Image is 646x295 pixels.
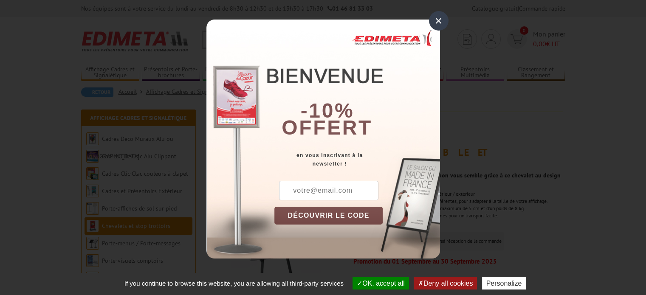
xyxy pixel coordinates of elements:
[482,277,526,289] button: Personalize (modal window)
[279,181,378,200] input: votre@email.com
[274,151,440,168] div: en vous inscrivant à la newsletter !
[301,99,354,122] b: -10%
[353,277,409,289] button: OK, accept all
[429,11,449,31] div: ×
[282,116,372,139] font: offert
[414,277,477,289] button: Deny all cookies
[274,207,383,225] button: DÉCOUVRIR LE CODE
[120,280,348,287] span: If you continue to browse this website, you are allowing all third-party services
